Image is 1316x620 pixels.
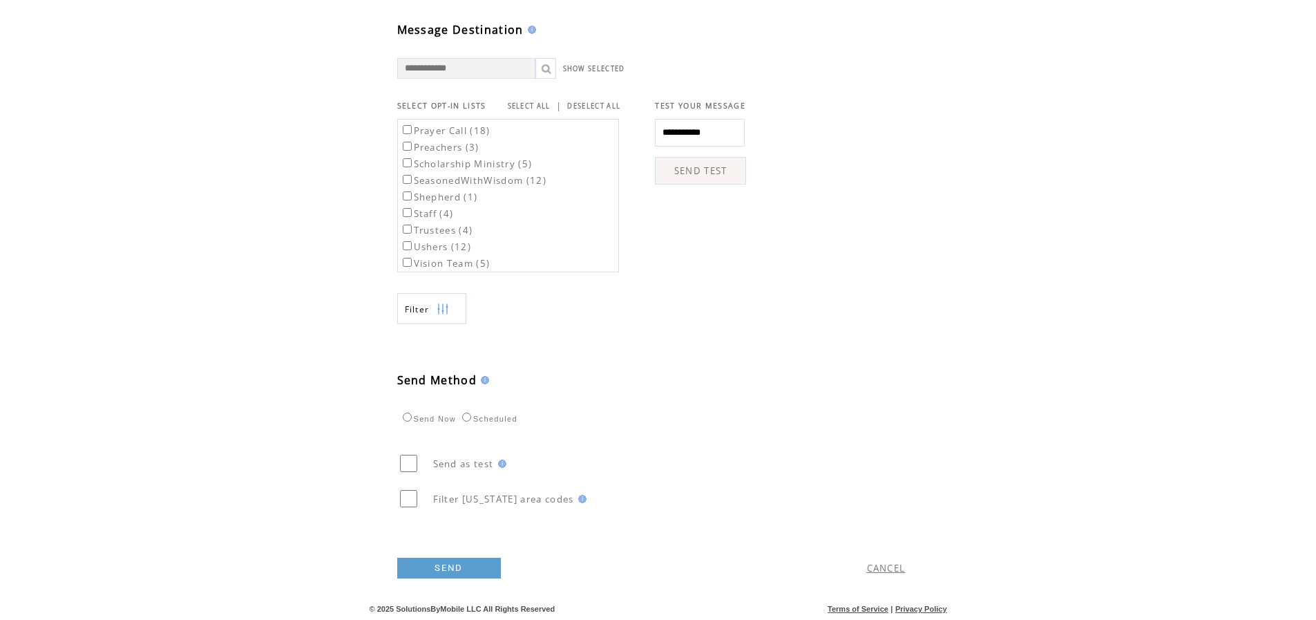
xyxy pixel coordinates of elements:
[567,102,620,111] a: DESELECT ALL
[494,460,506,468] img: help.gif
[655,157,746,185] a: SEND TEST
[397,558,501,579] a: SEND
[895,605,947,613] a: Privacy Policy
[400,158,533,170] label: Scholarship Ministry (5)
[405,303,430,315] span: Show filters
[403,125,412,134] input: Prayer Call (18)
[403,258,412,267] input: Vision Team (5)
[400,257,490,270] label: Vision Team (5)
[400,191,478,203] label: Shepherd (1)
[397,293,466,324] a: Filter
[400,174,547,187] label: SeasonedWithWisdom (12)
[403,158,412,167] input: Scholarship Ministry (5)
[437,294,449,325] img: filters.png
[433,493,574,505] span: Filter [US_STATE] area codes
[400,207,454,220] label: Staff (4)
[397,373,477,388] span: Send Method
[477,376,489,384] img: help.gif
[462,413,471,422] input: Scheduled
[400,141,479,153] label: Preachers (3)
[563,64,625,73] a: SHOW SELECTED
[403,225,412,234] input: Trustees (4)
[867,562,906,574] a: CANCEL
[400,241,472,253] label: Ushers (12)
[655,101,745,111] span: TEST YOUR MESSAGE
[828,605,888,613] a: Terms of Service
[524,26,536,34] img: help.gif
[890,605,893,613] span: |
[397,101,486,111] span: SELECT OPT-IN LISTS
[403,142,412,151] input: Preachers (3)
[433,458,494,470] span: Send as test
[403,175,412,184] input: SeasonedWithWisdom (12)
[400,124,490,137] label: Prayer Call (18)
[370,605,555,613] span: © 2025 SolutionsByMobile LLC All Rights Reserved
[403,208,412,217] input: Staff (4)
[556,100,562,112] span: |
[403,191,412,200] input: Shepherd (1)
[574,495,587,503] img: help.gif
[397,22,524,37] span: Message Destination
[508,102,551,111] a: SELECT ALL
[403,241,412,250] input: Ushers (12)
[399,415,456,423] label: Send Now
[459,415,517,423] label: Scheduled
[403,413,412,422] input: Send Now
[400,224,473,236] label: Trustees (4)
